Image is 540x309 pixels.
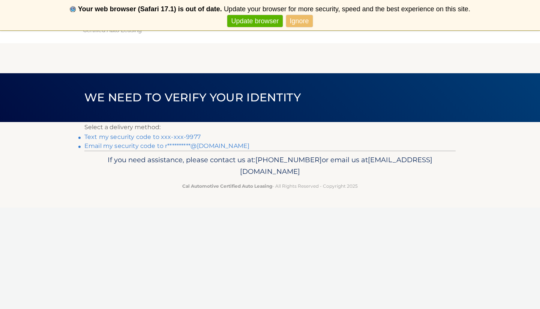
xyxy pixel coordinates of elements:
[182,183,272,189] strong: Cal Automotive Certified Auto Leasing
[84,133,201,140] a: Text my security code to xxx-xxx-9977
[78,5,222,13] b: Your web browser (Safari 17.1) is out of date.
[84,90,301,104] span: We need to verify your identity
[224,5,470,13] span: Update your browser for more security, speed and the best experience on this site.
[89,154,451,178] p: If you need assistance, please contact us at: or email us at
[286,15,313,27] a: Ignore
[227,15,282,27] a: Update browser
[89,182,451,190] p: - All Rights Reserved - Copyright 2025
[84,122,456,133] p: Select a delivery method:
[255,155,322,164] span: [PHONE_NUMBER]
[84,142,249,149] a: Email my security code to r**********@[DOMAIN_NAME]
